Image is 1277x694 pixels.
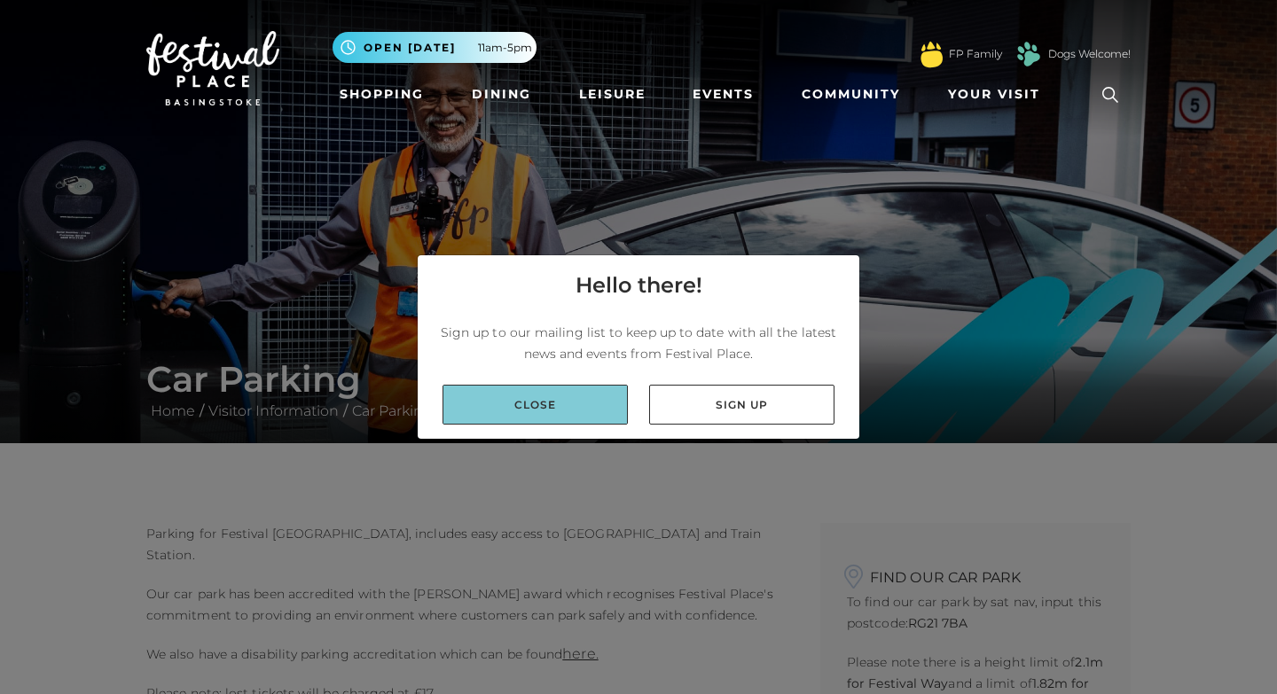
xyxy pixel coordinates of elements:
span: Your Visit [948,85,1040,104]
a: Community [795,78,907,111]
a: Dogs Welcome! [1048,46,1131,62]
a: Your Visit [941,78,1056,111]
a: Close [443,385,628,425]
a: Shopping [333,78,431,111]
p: Sign up to our mailing list to keep up to date with all the latest news and events from Festival ... [432,322,845,364]
img: Festival Place Logo [146,31,279,105]
span: 11am-5pm [478,40,532,56]
a: Dining [465,78,538,111]
a: Leisure [572,78,653,111]
a: Events [686,78,761,111]
h4: Hello there! [576,269,702,301]
a: Sign up [649,385,834,425]
button: Open [DATE] 11am-5pm [333,32,537,63]
span: Open [DATE] [364,40,456,56]
a: FP Family [949,46,1002,62]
